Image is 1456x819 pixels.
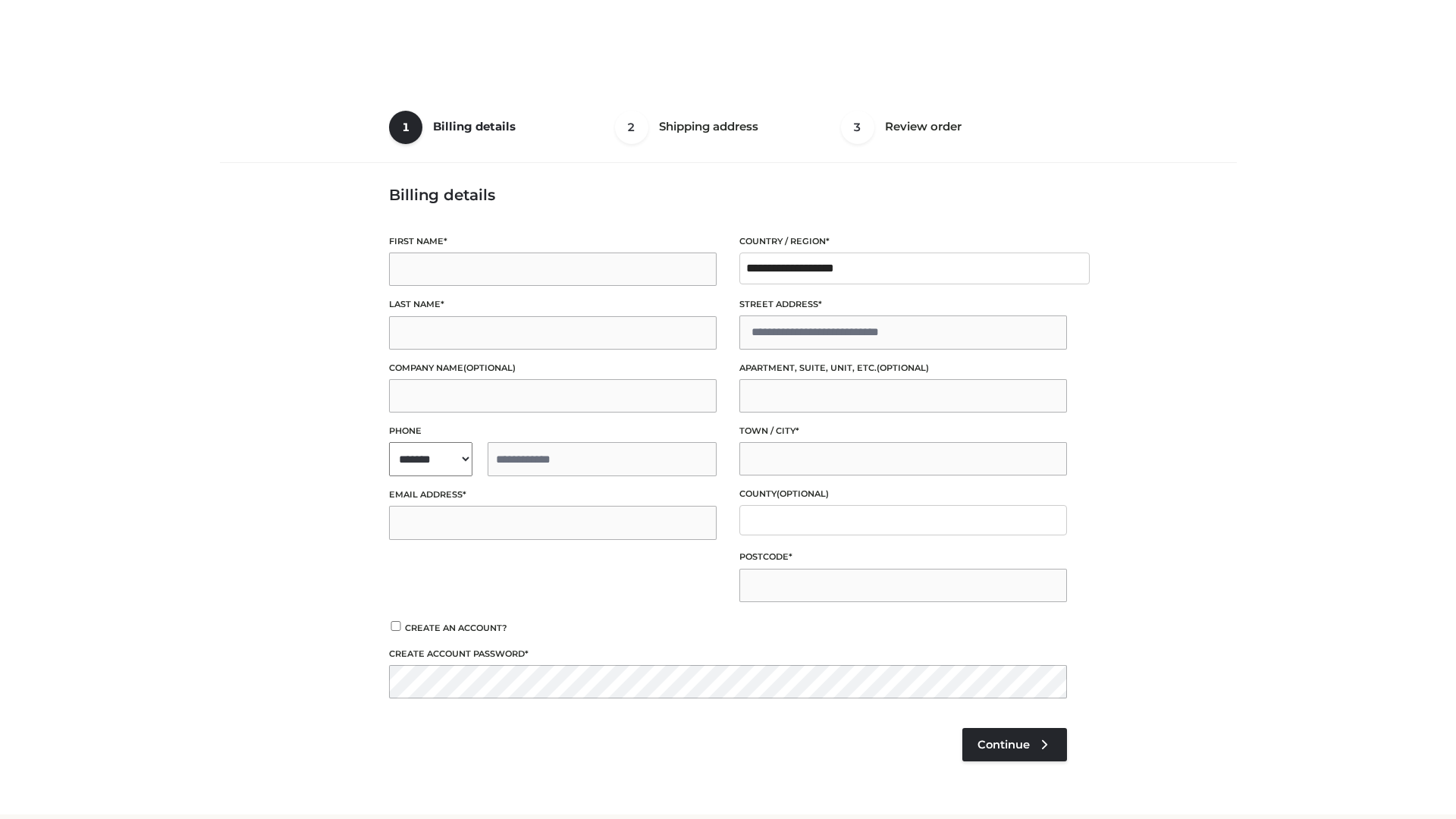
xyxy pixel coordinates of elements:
label: Phone [389,424,717,438]
span: Review order [885,119,962,133]
label: Street address [739,297,1067,312]
label: Company name [389,361,717,375]
h3: Billing details [389,186,1067,204]
label: Apartment, suite, unit, etc. [739,361,1067,375]
span: (optional) [877,362,929,373]
span: Shipping address [659,119,758,133]
span: Billing details [433,119,516,133]
span: Create an account? [405,623,507,633]
label: Email address [389,488,717,502]
input: Create an account? [389,621,403,631]
span: (optional) [777,488,829,499]
span: 2 [615,111,648,144]
a: Continue [962,728,1067,761]
label: County [739,487,1067,501]
span: Continue [977,738,1030,752]
label: Create account password [389,647,1067,661]
span: 1 [389,111,422,144]
label: First name [389,234,717,249]
label: Country / Region [739,234,1067,249]
span: (optional) [463,362,516,373]
span: 3 [841,111,874,144]
label: Town / City [739,424,1067,438]
label: Last name [389,297,717,312]
label: Postcode [739,550,1067,564]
